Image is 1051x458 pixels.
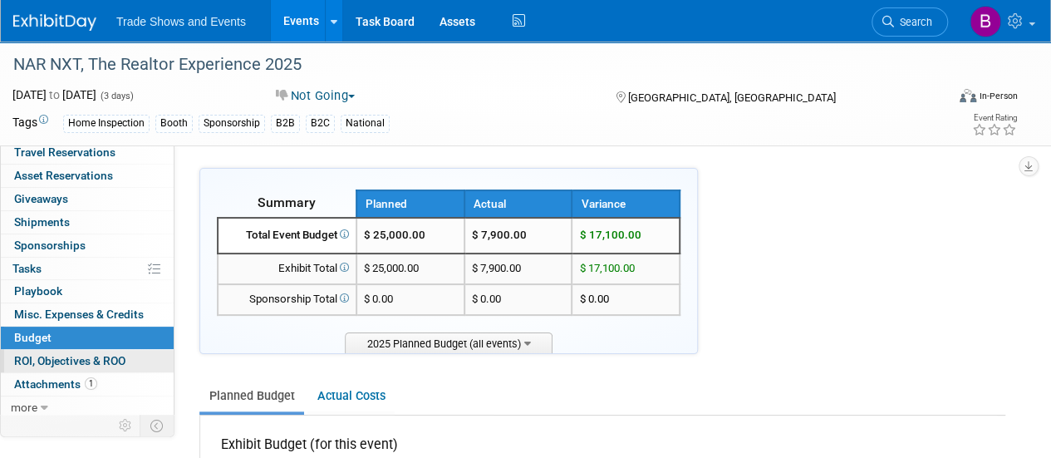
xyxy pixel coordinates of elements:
span: $ 25,000.00 [364,262,419,274]
img: Bobby DeSpain [970,6,1001,37]
span: Summary [258,195,316,210]
a: Search [872,7,948,37]
span: Giveaways [14,192,68,205]
span: $ 17,100.00 [579,262,634,274]
a: Planned Budget [199,381,304,411]
div: Exhibit Total [225,261,349,277]
td: $ 7,900.00 [464,254,572,284]
span: [DATE] [DATE] [12,88,96,101]
th: Variance [572,190,680,218]
td: Personalize Event Tab Strip [111,415,140,436]
span: (3 days) [99,91,134,101]
div: B2B [271,115,300,132]
div: Booth [155,115,193,132]
img: ExhibitDay [13,14,96,31]
a: Actual Costs [307,381,395,411]
div: Total Event Budget [225,228,349,244]
div: National [341,115,390,132]
a: Tasks [1,258,174,280]
a: Misc. Expenses & Credits [1,303,174,326]
span: Travel Reservations [14,145,115,159]
span: 2025 Planned Budget (all events) [345,332,553,353]
span: [GEOGRAPHIC_DATA], [GEOGRAPHIC_DATA] [627,91,835,104]
span: $ 0.00 [579,293,608,305]
a: Attachments1 [1,373,174,396]
div: Event Rating [972,114,1017,122]
span: to [47,88,62,101]
span: Misc. Expenses & Credits [14,308,144,321]
td: $ 7,900.00 [464,218,572,254]
div: Home Inspection [63,115,150,132]
img: Format-Inperson.png [960,89,976,102]
th: Planned [356,190,464,218]
div: Sponsorship [199,115,265,132]
td: $ 0.00 [464,284,572,315]
span: Shipments [14,215,70,229]
span: Tasks [12,262,42,275]
span: Playbook [14,284,62,298]
a: Shipments [1,211,174,234]
td: Toggle Event Tabs [140,415,174,436]
span: $ 25,000.00 [364,229,425,241]
a: ROI, Objectives & ROO [1,350,174,372]
span: Trade Shows and Events [116,15,246,28]
th: Actual [464,190,572,218]
span: Search [894,16,932,28]
a: Playbook [1,280,174,303]
td: Tags [12,114,48,133]
span: $ 17,100.00 [579,229,641,241]
div: Event Format [871,86,1018,111]
span: Attachments [14,377,97,391]
span: $ 0.00 [364,293,393,305]
span: Asset Reservations [14,169,113,182]
a: Travel Reservations [1,141,174,164]
div: Sponsorship Total [225,292,349,308]
a: Sponsorships [1,234,174,257]
span: 1 [85,377,97,390]
button: Not Going [270,87,361,105]
a: Budget [1,327,174,349]
div: In-Person [979,90,1018,102]
div: NAR NXT, The Realtor Experience 2025 [7,50,932,80]
a: Asset Reservations [1,165,174,187]
span: Budget [14,331,52,344]
div: B2C [306,115,335,132]
span: Sponsorships [14,239,86,252]
span: more [11,401,37,414]
span: ROI, Objectives & ROO [14,354,125,367]
a: Giveaways [1,188,174,210]
a: more [1,396,174,419]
